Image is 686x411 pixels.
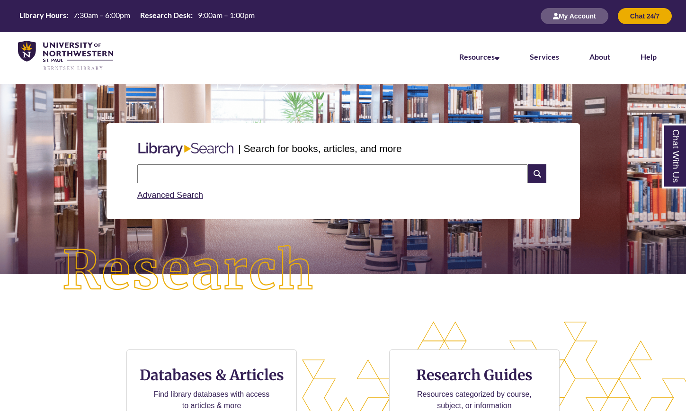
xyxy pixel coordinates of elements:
a: Services [530,52,559,61]
span: 9:00am – 1:00pm [198,10,255,19]
th: Research Desk: [136,10,194,20]
p: | Search for books, articles, and more [238,141,401,156]
img: Research [34,217,343,325]
span: 7:30am – 6:00pm [73,10,130,19]
i: Search [528,164,546,183]
img: UNWSP Library Logo [18,41,113,71]
h3: Databases & Articles [134,366,289,384]
a: Resources [459,52,499,61]
h3: Research Guides [397,366,552,384]
a: Hours Today [16,10,258,23]
a: About [589,52,610,61]
a: Chat 24/7 [618,12,672,20]
th: Library Hours: [16,10,70,20]
a: Help [641,52,657,61]
button: Chat 24/7 [618,8,672,24]
a: My Account [541,12,608,20]
img: Libary Search [134,139,238,161]
button: My Account [541,8,608,24]
a: Advanced Search [137,190,203,200]
table: Hours Today [16,10,258,22]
